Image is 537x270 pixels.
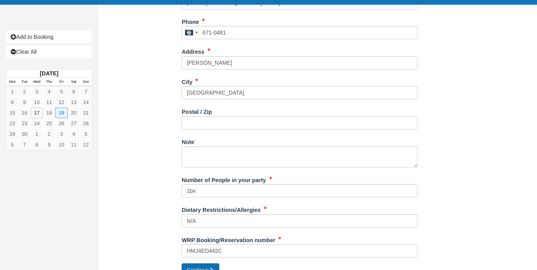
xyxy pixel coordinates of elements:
[6,118,18,129] a: 22
[55,97,68,108] a: 12
[68,118,80,129] a: 27
[80,78,92,86] th: Sun
[55,118,68,129] a: 26
[6,108,18,118] a: 15
[18,97,31,108] a: 9
[31,139,43,150] a: 8
[68,129,80,139] a: 4
[182,45,204,56] label: Address
[43,86,55,97] a: 4
[182,26,200,39] div: Belize: +501
[31,97,43,108] a: 10
[55,108,68,118] a: 19
[6,46,92,58] a: Clear All
[80,118,92,129] a: 28
[182,105,212,116] label: Postal / Zip
[6,86,18,97] a: 1
[6,139,18,150] a: 6
[6,129,18,139] a: 29
[6,78,18,86] th: Mon
[55,78,68,86] th: Fri
[43,78,55,86] th: Thu
[18,86,31,97] a: 2
[18,129,31,139] a: 30
[43,118,55,129] a: 25
[80,139,92,150] a: 12
[31,78,43,86] th: Wed
[43,139,55,150] a: 9
[18,118,31,129] a: 23
[80,97,92,108] a: 14
[182,234,275,244] label: WRP Booking/Reservation number
[80,86,92,97] a: 7
[182,75,192,86] label: City
[182,15,199,26] label: Phone
[68,86,80,97] a: 6
[55,129,68,139] a: 3
[55,86,68,97] a: 5
[55,139,68,150] a: 10
[68,97,80,108] a: 13
[43,129,55,139] a: 2
[68,78,80,86] th: Sat
[182,203,261,214] label: Dietary Restrictions/Allergies
[6,31,92,43] a: Add to Booking
[68,139,80,150] a: 11
[31,129,43,139] a: 1
[182,135,194,146] label: Note
[80,108,92,118] a: 21
[182,173,266,184] label: Number of People in your party
[31,108,43,118] a: 17
[80,129,92,139] a: 5
[31,86,43,97] a: 3
[68,108,80,118] a: 20
[40,70,58,77] strong: [DATE]
[18,78,31,86] th: Tue
[18,139,31,150] a: 7
[31,118,43,129] a: 24
[43,108,55,118] a: 18
[43,97,55,108] a: 11
[18,108,31,118] a: 16
[6,97,18,108] a: 8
